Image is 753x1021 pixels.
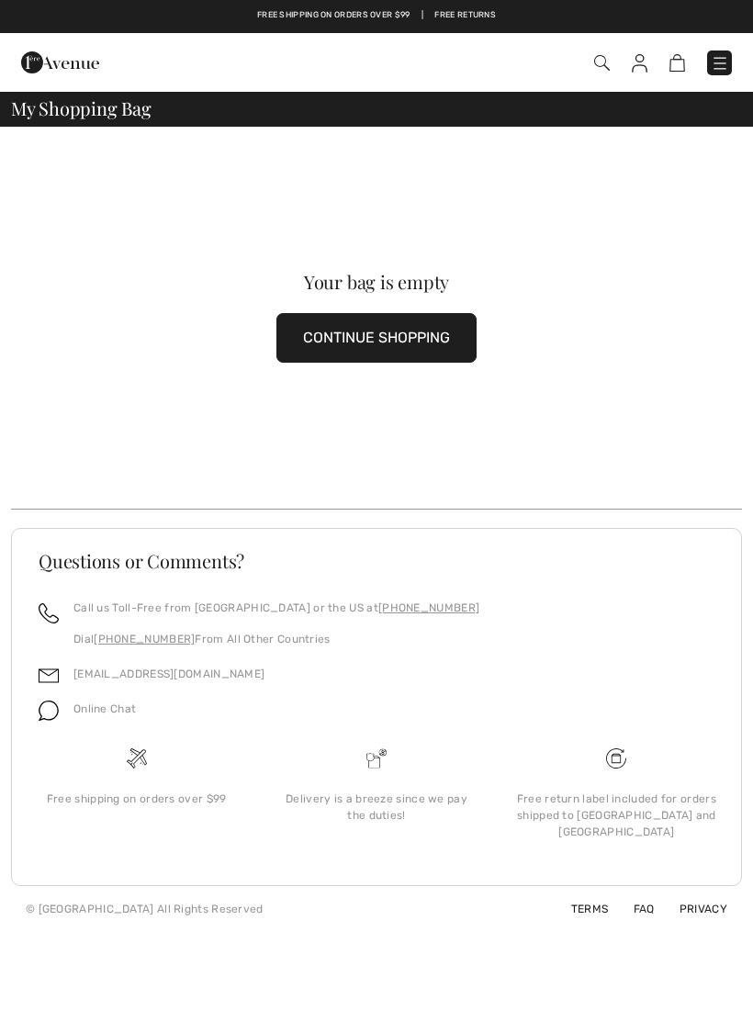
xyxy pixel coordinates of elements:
a: [PHONE_NUMBER] [94,633,195,645]
div: Free return label included for orders shipped to [GEOGRAPHIC_DATA] and [GEOGRAPHIC_DATA] [511,791,722,840]
img: chat [39,701,59,721]
p: Call us Toll-Free from [GEOGRAPHIC_DATA] or the US at [73,600,479,616]
span: Online Chat [73,702,136,715]
a: 1ère Avenue [21,52,99,70]
a: Free shipping on orders over $99 [257,9,410,22]
img: Search [594,55,610,71]
a: Privacy [657,903,727,915]
span: | [421,9,423,22]
div: Free shipping on orders over $99 [31,791,242,807]
a: Terms [549,903,609,915]
img: Shopping Bag [669,54,685,72]
img: Free shipping on orders over $99 [127,748,147,769]
a: [PHONE_NUMBER] [378,601,479,614]
h3: Questions or Comments? [39,552,714,570]
a: [EMAIL_ADDRESS][DOMAIN_NAME] [73,668,264,680]
div: © [GEOGRAPHIC_DATA] All Rights Reserved [26,901,264,917]
img: Delivery is a breeze since we pay the duties! [366,748,387,769]
img: 1ère Avenue [21,44,99,81]
div: Your bag is empty [48,273,705,291]
button: CONTINUE SHOPPING [276,313,477,363]
p: Dial From All Other Countries [73,631,479,647]
img: Free shipping on orders over $99 [606,748,626,769]
a: FAQ [612,903,655,915]
span: My Shopping Bag [11,99,152,118]
img: Menu [711,54,729,73]
img: email [39,666,59,686]
div: Delivery is a breeze since we pay the duties! [271,791,481,824]
img: My Info [632,54,647,73]
img: call [39,603,59,623]
a: Free Returns [434,9,496,22]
